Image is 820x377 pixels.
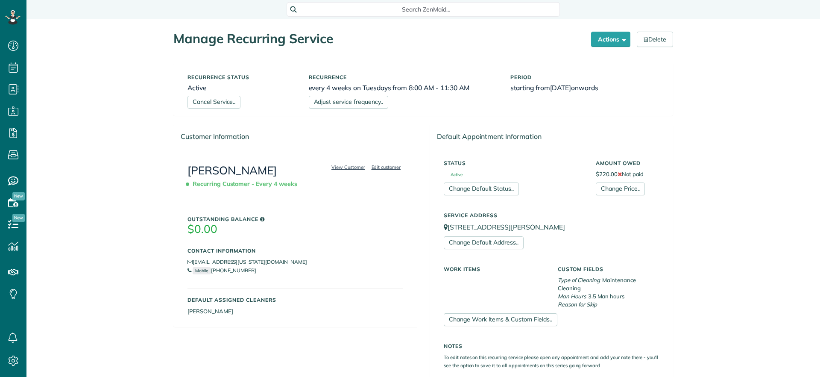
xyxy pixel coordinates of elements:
[193,267,211,274] small: Mobile
[444,222,659,232] p: [STREET_ADDRESS][PERSON_NAME]
[12,192,25,200] span: New
[558,277,600,283] em: Type of Cleaning
[187,258,403,266] li: [EMAIL_ADDRESS][US_STATE][DOMAIN_NAME]
[187,163,277,177] a: [PERSON_NAME]
[637,32,673,47] a: Delete
[309,84,498,91] h6: every 4 weeks on Tuesdays from 8:00 AM - 11:30 AM
[187,216,403,222] h5: Outstanding Balance
[187,307,403,315] li: [PERSON_NAME]
[187,223,403,236] h3: $0.00
[444,343,659,349] h5: Notes
[510,84,659,91] h6: starting from onwards
[591,32,630,47] button: Actions
[444,266,545,272] h5: Work Items
[173,32,585,46] h1: Manage Recurring Service
[444,160,583,166] h5: Status
[187,297,403,303] h5: Default Assigned Cleaners
[369,163,404,171] a: Edit customer
[596,160,659,166] h5: Amount Owed
[12,214,25,222] span: New
[309,74,498,80] h5: Recurrence
[444,354,658,368] small: To edit notes on this recurring service please open any appointment and add your note there - you...
[588,293,625,300] span: 3.5 Man hours
[510,74,659,80] h5: Period
[444,173,463,177] span: Active
[558,277,636,292] span: Maintenance Cleaning
[550,83,571,92] span: [DATE]
[444,212,659,218] h5: Service Address
[558,266,659,272] h5: Custom Fields
[187,267,256,274] a: Mobile[PHONE_NUMBER]
[558,301,597,308] em: Reason for Skip
[329,163,368,171] a: View Customer
[309,96,388,109] a: Adjust service frequency..
[187,96,240,109] a: Cancel Service..
[589,156,665,195] div: $220.00 Not paid
[444,313,557,326] a: Change Work Items & Custom Fields..
[444,183,519,195] a: Change Default Status..
[558,293,586,300] em: Man Hours
[596,183,645,195] a: Change Price..
[444,236,524,249] a: Change Default Address..
[187,248,403,253] h5: Contact Information
[187,84,296,91] h6: Active
[187,74,296,80] h5: Recurrence status
[174,125,417,148] div: Customer Information
[430,125,673,148] div: Default Appointment Information
[187,177,301,191] span: Recurring Customer - Every 4 weeks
